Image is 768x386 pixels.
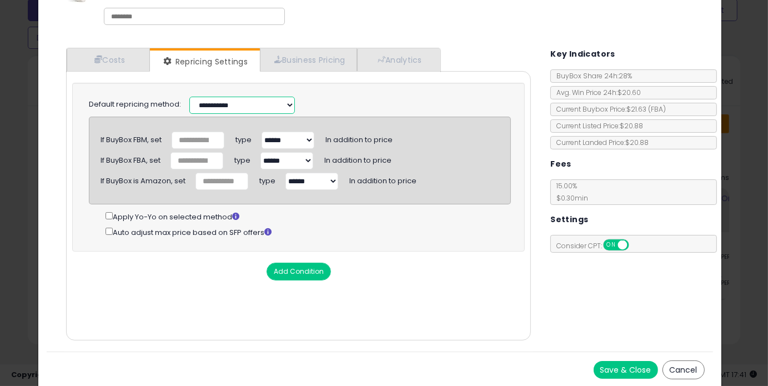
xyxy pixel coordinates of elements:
[260,48,357,71] a: Business Pricing
[357,48,439,71] a: Analytics
[101,131,162,146] div: If BuyBox FBM, set
[551,181,588,203] span: 15.00 %
[550,47,615,61] h5: Key Indicators
[101,152,160,166] div: If BuyBox FBA, set
[648,104,666,114] span: ( FBA )
[89,99,181,110] label: Default repricing method:
[626,104,666,114] span: $21.63
[628,240,645,250] span: OFF
[604,240,618,250] span: ON
[662,360,705,379] button: Cancel
[349,172,416,186] span: In addition to price
[551,121,643,131] span: Current Listed Price: $20.88
[551,138,649,147] span: Current Landed Price: $20.88
[235,131,252,145] span: type
[324,151,391,166] span: In addition to price
[550,213,588,227] h5: Settings
[325,131,393,145] span: In addition to price
[550,157,571,171] h5: Fees
[594,361,658,379] button: Save & Close
[234,151,250,166] span: type
[551,88,641,97] span: Avg. Win Price 24h: $20.60
[106,225,510,238] div: Auto adjust max price based on SFP offers
[106,210,510,223] div: Apply Yo-Yo on selected method
[551,241,644,250] span: Consider CPT:
[101,172,185,187] div: If BuyBox is Amazon, set
[551,193,588,203] span: $0.30 min
[551,71,632,81] span: BuyBox Share 24h: 28%
[259,172,275,186] span: type
[551,104,666,114] span: Current Buybox Price:
[150,51,259,73] a: Repricing Settings
[67,48,150,71] a: Costs
[267,263,331,280] button: Add Condition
